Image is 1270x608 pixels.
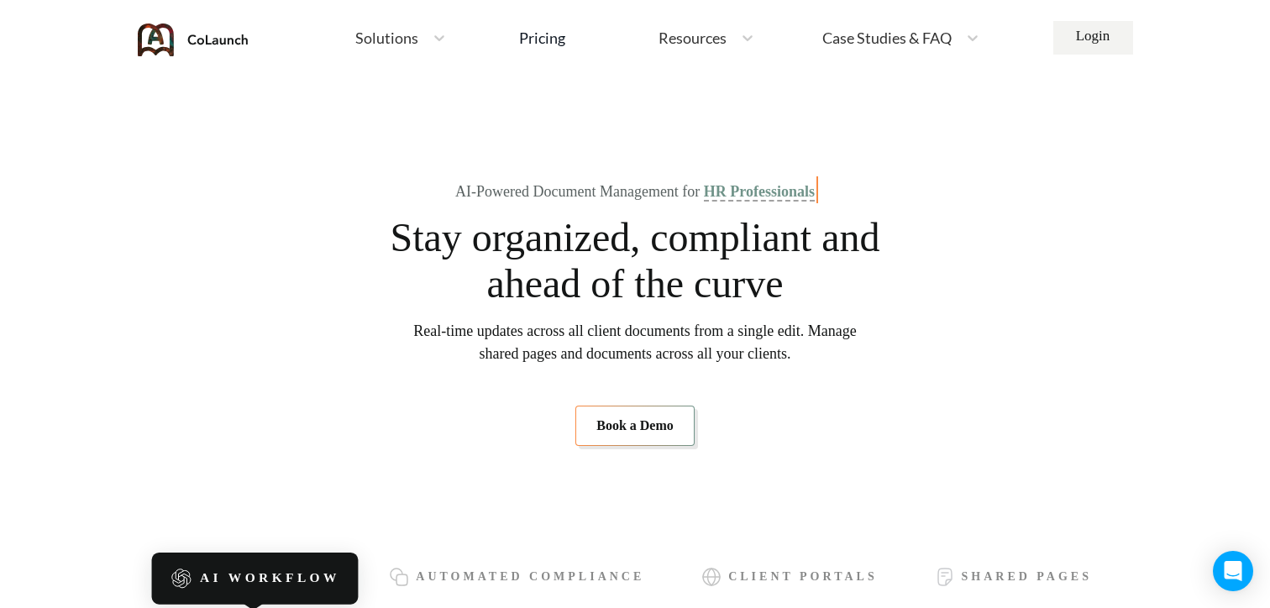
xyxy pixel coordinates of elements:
span: Real-time updates across all client documents from a single edit. Manage shared pages and documen... [413,320,857,365]
span: Client Portals [728,570,878,584]
a: Login [1053,21,1133,55]
img: icon [389,567,409,587]
span: HR Professionals [704,183,815,202]
span: Case Studies & FAQ [822,30,952,45]
img: icon [935,567,955,587]
span: Stay organized, compliant and ahead of the curve [389,214,881,307]
div: Open Intercom Messenger [1213,551,1253,591]
a: Pricing [519,23,565,53]
span: Automated Compliance [416,570,644,584]
span: AI Workflow [200,571,340,586]
img: coLaunch [138,24,249,56]
div: Pricing [519,30,565,45]
img: icon [701,567,722,587]
span: Shared Pages [962,570,1092,584]
span: Resources [659,30,727,45]
img: icon [171,568,192,590]
div: AI-Powered Document Management for [455,183,815,201]
span: Solutions [355,30,418,45]
a: Book a Demo [575,406,695,446]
